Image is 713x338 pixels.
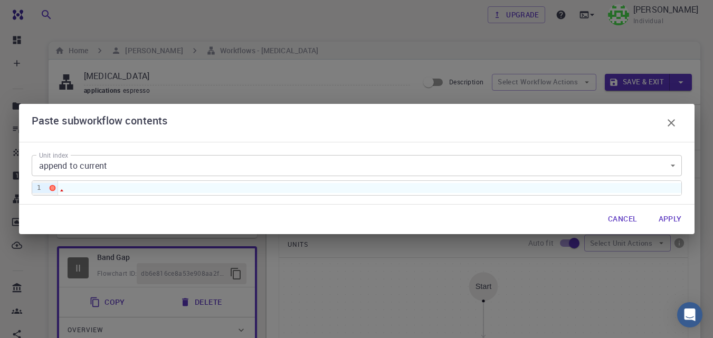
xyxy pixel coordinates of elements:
div: 1 [32,183,43,192]
button: Cancel [600,209,645,230]
label: Unit index [39,151,68,160]
div: Open Intercom Messenger [677,302,702,327]
h6: Paste subworkflow contents [32,112,168,133]
span: Destek [21,7,54,17]
button: Apply [650,209,690,230]
div: append to current [32,155,682,176]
